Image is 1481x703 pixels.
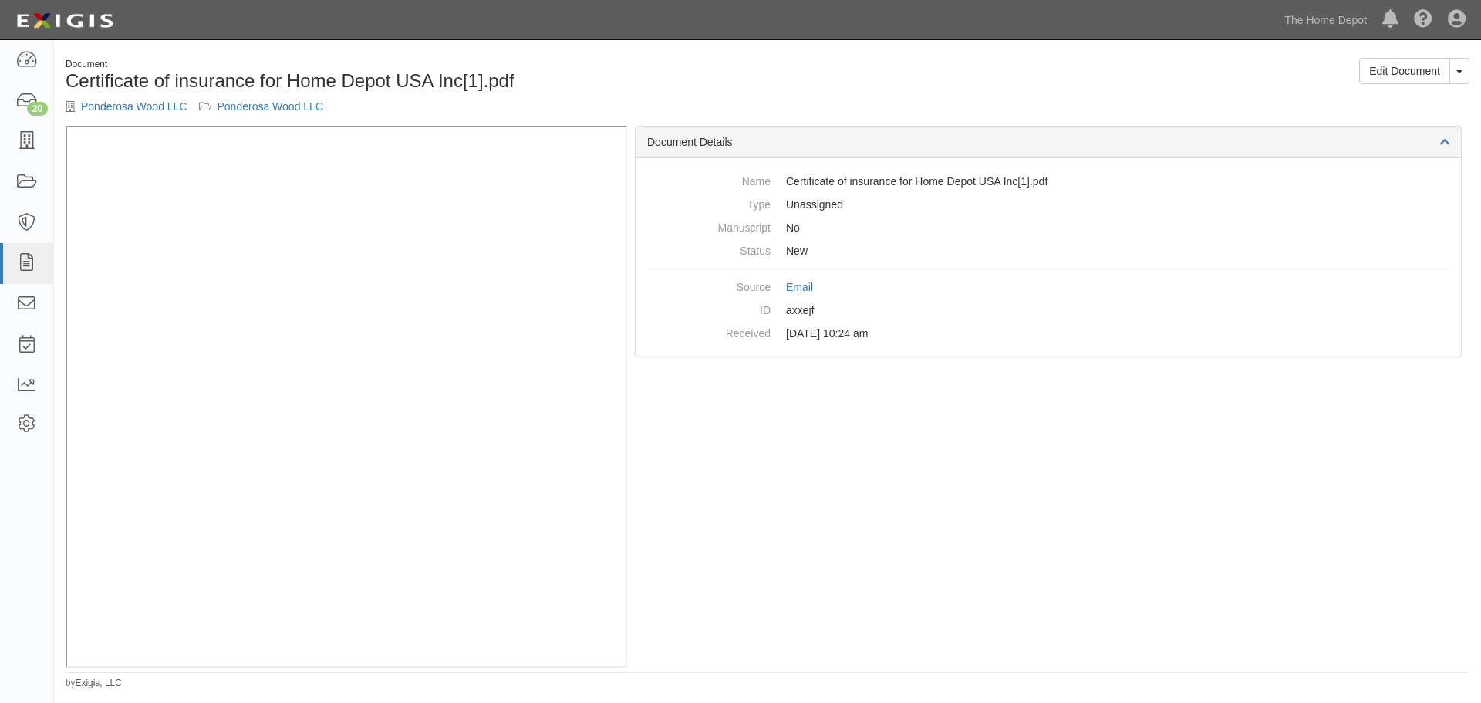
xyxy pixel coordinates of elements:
dd: [DATE] 10:24 am [647,322,1449,345]
a: Ponderosa Wood LLC [218,100,324,113]
div: Document [66,58,756,71]
a: Edit Document [1359,58,1450,84]
dd: axxejf [647,299,1449,322]
img: logo-5460c22ac91f19d4615b14bd174203de0afe785f0fc80cf4dbbc73dc1793850b.png [12,7,118,35]
small: by [66,677,122,690]
div: 20 [27,102,48,116]
dd: Certificate of insurance for Home Depot USA Inc[1].pdf [647,170,1449,193]
dt: ID [647,299,771,318]
dt: Source [647,275,771,295]
h1: Certificate of insurance for Home Depot USA Inc[1].pdf [66,71,756,91]
dt: Name [647,170,771,189]
dd: Unassigned [647,193,1449,216]
dt: Manuscript [647,216,771,235]
dt: Received [647,322,771,341]
dt: Type [647,193,771,212]
dd: New [647,239,1449,262]
a: Ponderosa Wood LLC [81,100,187,113]
div: Document Details [636,127,1461,158]
a: Email [786,281,813,293]
dd: No [647,216,1449,239]
dt: Status [647,239,771,259]
i: Help Center - Complianz [1414,11,1432,29]
a: Exigis, LLC [76,678,122,688]
a: The Home Depot [1277,5,1375,35]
